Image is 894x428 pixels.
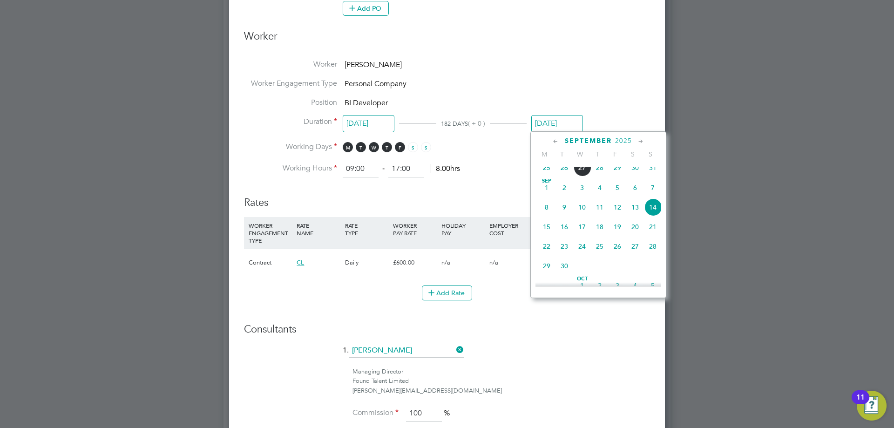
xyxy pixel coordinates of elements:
span: 27 [626,238,644,255]
div: £600.00 [391,249,439,276]
span: T [356,142,366,152]
span: T [382,142,392,152]
span: S [642,150,659,158]
h3: Worker [244,30,650,51]
span: 28 [644,238,662,255]
input: 17:00 [388,161,424,177]
label: Commission [352,408,399,418]
span: M [535,150,553,158]
span: ( + 0 ) [468,119,485,128]
span: ‐ [380,164,386,173]
button: Add Rate [422,285,472,300]
span: 30 [555,257,573,275]
span: 29 [538,257,555,275]
span: 2025 [615,137,632,145]
span: BI Developer [345,98,388,108]
div: EMPLOYER COST [487,217,535,241]
span: 9 [555,198,573,216]
span: M [343,142,353,152]
span: 11 [591,198,609,216]
span: 4 [626,277,644,294]
span: F [395,142,405,152]
span: 22 [538,238,555,255]
div: Found Talent Limited [352,376,650,386]
span: 5 [609,179,626,197]
label: Duration [244,117,337,127]
input: Search for... [349,344,464,358]
span: 26 [609,238,626,255]
div: Daily [343,249,391,276]
span: 3 [609,277,626,294]
span: 30 [626,159,644,177]
span: 6 [626,179,644,197]
span: W [571,150,589,158]
div: [PERSON_NAME][EMAIL_ADDRESS][DOMAIN_NAME] [352,386,650,396]
span: 5 [644,277,662,294]
span: 27 [573,159,591,177]
span: T [553,150,571,158]
span: n/a [441,258,450,266]
span: S [624,150,642,158]
span: 19 [609,218,626,236]
label: Working Hours [244,163,337,173]
span: 4 [591,179,609,197]
span: 25 [538,159,555,177]
button: Open Resource Center, 11 new notifications [857,391,887,421]
button: Add PO [343,1,389,16]
div: Contract [246,249,294,276]
span: 3 [573,179,591,197]
span: S [421,142,431,152]
div: Managing Director [352,367,650,377]
label: Position [244,98,337,108]
span: W [369,142,379,152]
label: Working Days [244,142,337,152]
span: 182 DAYS [441,120,468,128]
input: 08:00 [343,161,379,177]
span: 12 [609,198,626,216]
span: 2 [555,179,573,197]
span: 16 [555,218,573,236]
li: 1. [244,344,650,367]
span: S [408,142,418,152]
div: RATE NAME [294,217,342,241]
span: 8 [538,198,555,216]
span: CL [297,258,304,266]
span: 17 [573,218,591,236]
span: 26 [555,159,573,177]
label: Worker [244,60,337,69]
label: Worker Engagement Type [244,79,337,88]
span: F [606,150,624,158]
span: n/a [489,258,498,266]
span: 24 [573,238,591,255]
span: 7 [644,179,662,197]
span: 28 [591,159,609,177]
span: September [565,137,612,145]
input: Select one [531,115,583,132]
span: 21 [644,218,662,236]
span: 10 [573,198,591,216]
input: Select one [343,115,394,132]
span: 31 [644,159,662,177]
span: 2 [591,277,609,294]
span: % [444,408,450,418]
span: 25 [591,238,609,255]
div: HOLIDAY PAY [439,217,487,241]
span: 14 [644,198,662,216]
div: 11 [856,397,865,409]
span: 13 [626,198,644,216]
span: 20 [626,218,644,236]
div: WORKER PAY RATE [391,217,439,241]
span: 15 [538,218,555,236]
span: Sep [538,179,555,183]
span: 1 [538,179,555,197]
span: Personal Company [345,79,406,88]
span: 23 [555,238,573,255]
h3: Rates [244,187,650,210]
span: 29 [609,159,626,177]
div: RATE TYPE [343,217,391,241]
div: WORKER ENGAGEMENT TYPE [246,217,294,249]
span: 18 [591,218,609,236]
span: 8.00hrs [431,164,460,173]
span: T [589,150,606,158]
h3: Consultants [244,323,650,336]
